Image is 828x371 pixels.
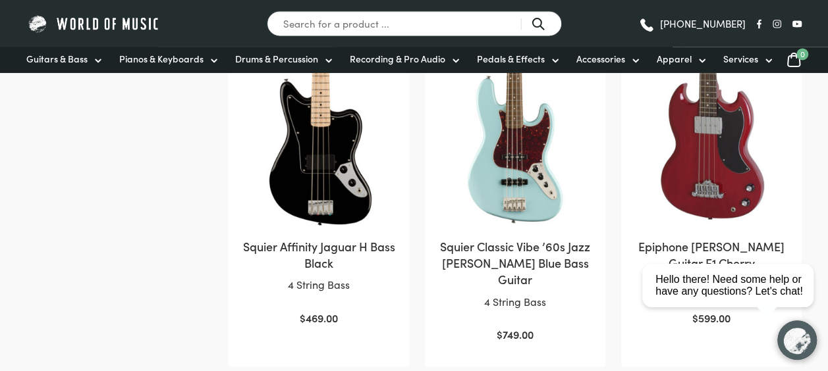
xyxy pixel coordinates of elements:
[242,238,396,271] h2: Squier Affinity Jaguar H Bass Black
[438,293,592,310] p: 4 String Bass
[576,52,625,66] span: Accessories
[477,52,545,66] span: Pedals & Effects
[634,238,788,271] h2: Epiphone [PERSON_NAME] Guitar E1 Cherry
[26,13,161,34] img: World of Music
[657,52,692,66] span: Apparel
[638,14,746,34] a: [PHONE_NUMBER]
[300,310,338,324] bdi: 469.00
[242,71,396,326] a: Squier Affinity Jaguar H Bass Black4 String Bass $469.00
[26,52,88,66] span: Guitars & Bass
[634,276,788,293] p: 4 String Bass
[634,71,788,326] a: Epiphone [PERSON_NAME] Guitar E1 Cherry4 String Bass $599.00
[242,276,396,293] p: 4 String Bass
[796,48,808,60] span: 0
[242,71,396,225] img: Squier Affinity Jaguar H Bass Black body
[438,71,592,225] img: Squier Classic Vibe '60s Jazz Bass Daphne Blue
[438,71,592,343] a: Squier Classic Vibe ’60s Jazz [PERSON_NAME] Blue Bass Guitar4 String Bass $749.00
[660,18,746,28] span: [PHONE_NUMBER]
[119,52,204,66] span: Pianos & Keyboards
[637,226,828,371] iframe: Chat with our support team
[438,238,592,288] h2: Squier Classic Vibe ’60s Jazz [PERSON_NAME] Blue Bass Guitar
[634,71,788,225] img: Epiphone EB 0 Bass
[497,326,503,341] span: $
[350,52,445,66] span: Recording & Pro Audio
[300,310,306,324] span: $
[235,52,318,66] span: Drums & Percussion
[267,11,562,36] input: Search for a product ...
[723,52,758,66] span: Services
[497,326,534,341] bdi: 749.00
